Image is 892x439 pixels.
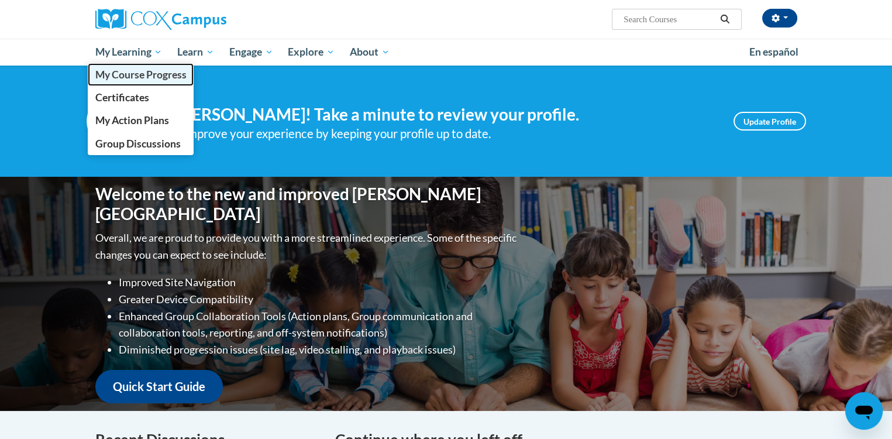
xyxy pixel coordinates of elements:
li: Improved Site Navigation [119,274,519,291]
img: Cox Campus [95,9,226,30]
span: My Action Plans [95,114,168,126]
span: En español [749,46,798,58]
a: Explore [280,39,342,66]
li: Greater Device Compatibility [119,291,519,308]
span: Explore [288,45,335,59]
li: Diminished progression issues (site lag, video stalling, and playback issues) [119,341,519,358]
span: Engage [229,45,273,59]
iframe: Button to launch messaging window [845,392,883,430]
a: Update Profile [733,112,806,131]
a: Quick Start Guide [95,370,223,403]
input: Search Courses [622,12,716,26]
a: Engage [222,39,281,66]
span: My Course Progress [95,68,186,81]
a: About [342,39,397,66]
span: Group Discussions [95,138,180,150]
a: Learn [170,39,222,66]
a: En español [742,40,806,64]
a: Certificates [88,86,194,109]
img: Profile Image [87,95,139,148]
span: My Learning [95,45,162,59]
a: My Action Plans [88,109,194,132]
a: Cox Campus [95,9,318,30]
button: Account Settings [762,9,797,28]
li: Enhanced Group Collaboration Tools (Action plans, Group communication and collaboration tools, re... [119,308,519,342]
span: Certificates [95,91,149,104]
span: Learn [177,45,214,59]
h4: Hi [PERSON_NAME]! Take a minute to review your profile. [157,105,716,125]
a: Group Discussions [88,132,194,155]
button: Search [716,12,733,26]
span: About [350,45,390,59]
div: Main menu [78,39,815,66]
h1: Welcome to the new and improved [PERSON_NAME][GEOGRAPHIC_DATA] [95,184,519,224]
a: My Course Progress [88,63,194,86]
p: Overall, we are proud to provide you with a more streamlined experience. Some of the specific cha... [95,229,519,263]
a: My Learning [88,39,170,66]
div: Help improve your experience by keeping your profile up to date. [157,124,716,143]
